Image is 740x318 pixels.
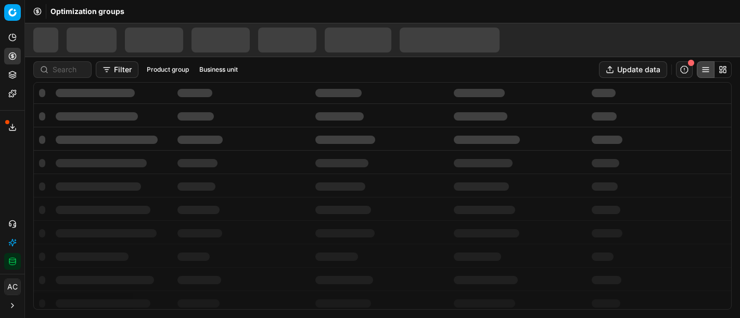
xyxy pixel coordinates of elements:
[53,64,85,75] input: Search
[96,61,138,78] button: Filter
[599,61,667,78] button: Update data
[4,279,21,295] button: AC
[50,6,124,17] nav: breadcrumb
[195,63,242,76] button: Business unit
[143,63,193,76] button: Product group
[50,6,124,17] span: Optimization groups
[5,279,20,295] span: AC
